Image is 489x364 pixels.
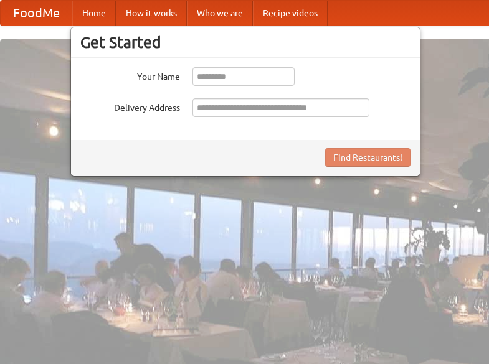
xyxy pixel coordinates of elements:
[253,1,328,26] a: Recipe videos
[116,1,187,26] a: How it works
[1,1,72,26] a: FoodMe
[80,33,411,52] h3: Get Started
[187,1,253,26] a: Who we are
[72,1,116,26] a: Home
[80,67,180,83] label: Your Name
[325,148,411,167] button: Find Restaurants!
[80,98,180,114] label: Delivery Address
